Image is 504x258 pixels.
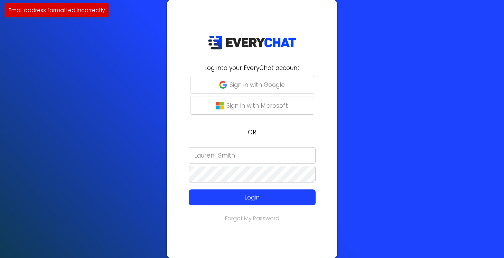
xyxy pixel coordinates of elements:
[190,76,314,94] button: Sign in with Google
[208,35,296,50] img: EveryChat_logo_dark.png
[216,102,224,109] img: microsoft-logo.png
[189,189,316,205] button: Login
[219,81,227,89] img: google-g.png
[202,193,303,202] p: Login
[225,214,279,222] a: Forgot My Password
[230,80,285,89] p: Sign in with Google
[190,97,314,115] button: Sign in with Microsoft
[189,147,316,164] input: Email
[9,6,105,15] p: Email address formatted incorrectly
[171,63,333,72] h2: Log into your EveryChat account
[171,128,333,137] p: OR
[226,101,288,110] p: Sign in with Microsoft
